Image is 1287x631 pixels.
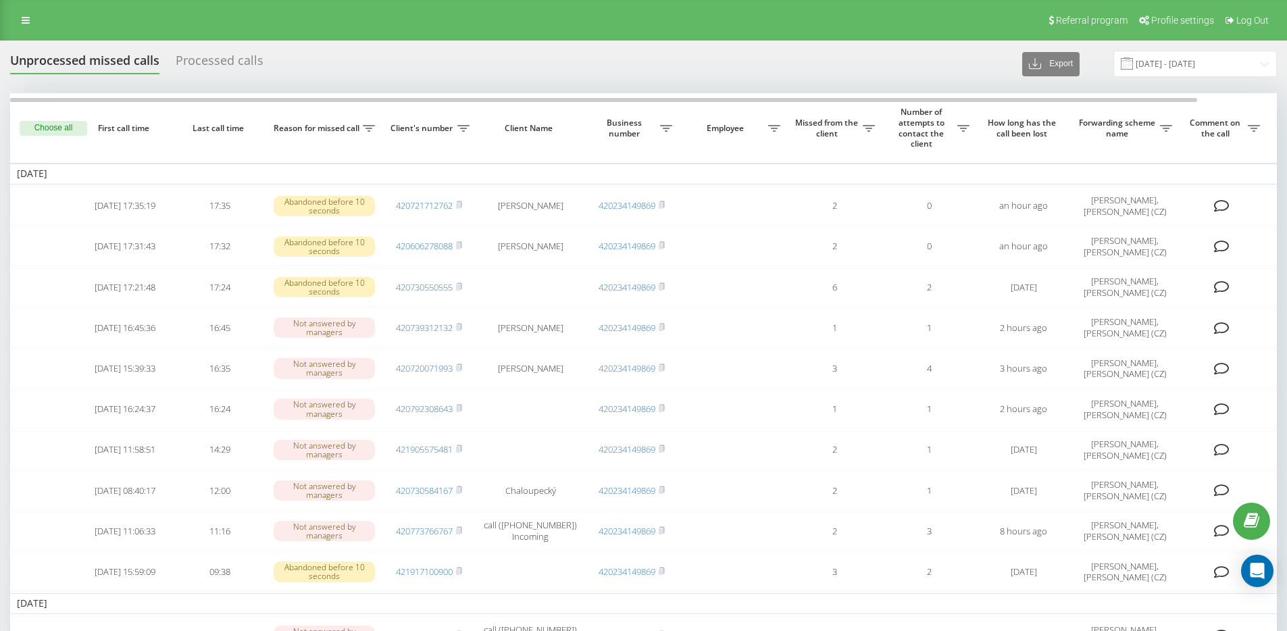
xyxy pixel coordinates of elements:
td: 16:24 [172,390,267,428]
td: 0 [882,187,976,225]
span: Business number [591,118,660,138]
div: Not answered by managers [274,440,375,460]
a: 420234149869 [599,322,655,334]
span: Client Name [488,123,573,134]
td: [DATE] 15:39:33 [78,349,172,387]
td: 2 hours ago [976,309,1071,347]
td: 1 [787,390,882,428]
a: 420730584167 [396,484,453,497]
a: 420234149869 [599,403,655,415]
div: Not answered by managers [274,480,375,501]
td: [PERSON_NAME] [476,309,584,347]
span: How long has the call been lost [987,118,1060,138]
a: 420606278088 [396,240,453,252]
td: Chaloupecký [476,472,584,509]
a: 420773766767 [396,525,453,537]
td: [PERSON_NAME], [PERSON_NAME] (CZ) [1071,349,1179,387]
td: 12:00 [172,472,267,509]
span: Forwarding scheme name [1078,118,1160,138]
div: Not answered by managers [274,521,375,541]
td: [DATE] 16:45:36 [78,309,172,347]
td: 1 [882,309,976,347]
td: 11:16 [172,512,267,550]
td: [PERSON_NAME], [PERSON_NAME] (CZ) [1071,472,1179,509]
td: 3 [787,349,882,387]
td: 6 [787,268,882,306]
td: 2 [787,228,882,266]
a: 420234149869 [599,362,655,374]
td: [DATE] 17:31:43 [78,228,172,266]
td: 2 [787,472,882,509]
td: [PERSON_NAME] [476,349,584,387]
td: [DATE] 11:58:51 [78,431,172,469]
a: 420720071993 [396,362,453,374]
a: 420234149869 [599,240,655,252]
div: Abandoned before 10 seconds [274,236,375,257]
td: 8 hours ago [976,512,1071,550]
td: [DATE] 17:21:48 [78,268,172,306]
span: Profile settings [1151,15,1214,26]
td: [DATE] [976,472,1071,509]
a: 420234149869 [599,525,655,537]
span: Reason for missed call [274,123,363,134]
td: 17:35 [172,187,267,225]
a: 420730550555 [396,281,453,293]
td: [PERSON_NAME], [PERSON_NAME] (CZ) [1071,553,1179,590]
td: 1 [882,390,976,428]
a: 421905575481 [396,443,453,455]
a: 421917100900 [396,565,453,578]
td: [DATE] 17:35:19 [78,187,172,225]
div: Not answered by managers [274,358,375,378]
td: 16:45 [172,309,267,347]
div: Unprocessed missed calls [10,53,159,74]
td: 09:38 [172,553,267,590]
td: [DATE] 08:40:17 [78,472,172,509]
td: [DATE] 16:24:37 [78,390,172,428]
a: 420234149869 [599,443,655,455]
div: Not answered by managers [274,318,375,338]
td: 2 [882,553,976,590]
button: Export [1022,52,1080,76]
td: an hour ago [976,187,1071,225]
td: 2 [787,187,882,225]
td: 4 [882,349,976,387]
td: [PERSON_NAME], [PERSON_NAME] (CZ) [1071,512,1179,550]
td: [DATE] [976,431,1071,469]
span: Log Out [1236,15,1269,26]
span: Last call time [183,123,256,134]
td: [DATE] 15:59:09 [78,553,172,590]
td: 2 [882,268,976,306]
td: [PERSON_NAME], [PERSON_NAME] (CZ) [1071,268,1179,306]
a: 420234149869 [599,281,655,293]
td: 17:24 [172,268,267,306]
a: 420234149869 [599,565,655,578]
td: 2 [787,431,882,469]
td: [PERSON_NAME], [PERSON_NAME] (CZ) [1071,431,1179,469]
td: 0 [882,228,976,266]
td: [DATE] [976,553,1071,590]
a: 420739312132 [396,322,453,334]
td: [PERSON_NAME], [PERSON_NAME] (CZ) [1071,228,1179,266]
div: Abandoned before 10 seconds [274,196,375,216]
td: an hour ago [976,228,1071,266]
td: [PERSON_NAME], [PERSON_NAME] (CZ) [1071,390,1179,428]
td: 1 [882,472,976,509]
td: 14:29 [172,431,267,469]
span: First call time [89,123,161,134]
td: 17:32 [172,228,267,266]
span: Referral program [1056,15,1128,26]
td: [PERSON_NAME], [PERSON_NAME] (CZ) [1071,187,1179,225]
span: Employee [686,123,768,134]
td: 1 [882,431,976,469]
div: Open Intercom Messenger [1241,555,1273,587]
span: Number of attempts to contact the client [888,107,957,149]
td: [PERSON_NAME] [476,228,584,266]
td: 1 [787,309,882,347]
button: Choose all [20,121,87,136]
a: 420792308643 [396,403,453,415]
a: 420234149869 [599,484,655,497]
span: Client's number [388,123,457,134]
a: 420234149869 [599,199,655,211]
div: Not answered by managers [274,399,375,419]
div: Abandoned before 10 seconds [274,561,375,582]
